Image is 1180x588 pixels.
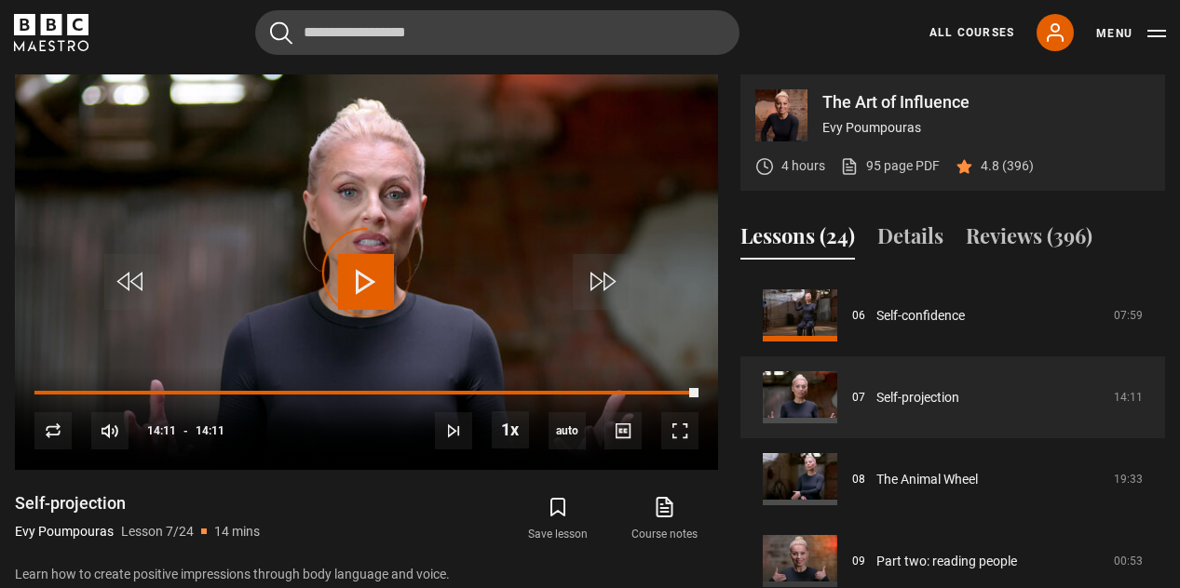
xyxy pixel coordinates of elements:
[1096,24,1166,43] button: Toggle navigation
[604,412,642,449] button: Captions
[34,412,72,449] button: Replay
[876,306,965,326] a: Self-confidence
[929,24,1014,41] a: All Courses
[121,522,194,541] p: Lesson 7/24
[15,565,718,584] p: Learn how to create positive impressions through body language and voice.
[781,156,825,176] p: 4 hours
[91,412,129,449] button: Mute
[15,492,260,514] h1: Self-projection
[14,14,88,51] svg: BBC Maestro
[840,156,940,176] a: 95 page PDF
[492,411,529,448] button: Playback Rate
[183,424,188,437] span: -
[255,10,739,55] input: Search
[740,220,855,260] button: Lessons (24)
[549,412,586,449] span: auto
[877,220,943,260] button: Details
[822,94,1150,111] p: The Art of Influence
[435,412,472,449] button: Next Lesson
[822,118,1150,138] p: Evy Poumpouras
[966,220,1092,260] button: Reviews (396)
[147,414,176,448] span: 14:11
[876,552,1017,571] a: Part two: reading people
[661,412,699,449] button: Fullscreen
[612,492,718,546] a: Course notes
[876,470,978,489] a: The Animal Wheel
[15,522,114,541] p: Evy Poumpouras
[876,388,959,408] a: Self-projection
[981,156,1034,176] p: 4.8 (396)
[549,412,586,449] div: Current quality: 360p
[214,522,260,541] p: 14 mins
[34,391,699,394] div: Progress Bar
[505,492,611,546] button: Save lesson
[196,414,224,448] span: 14:11
[270,21,292,45] button: Submit the search query
[15,74,718,470] video-js: Video Player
